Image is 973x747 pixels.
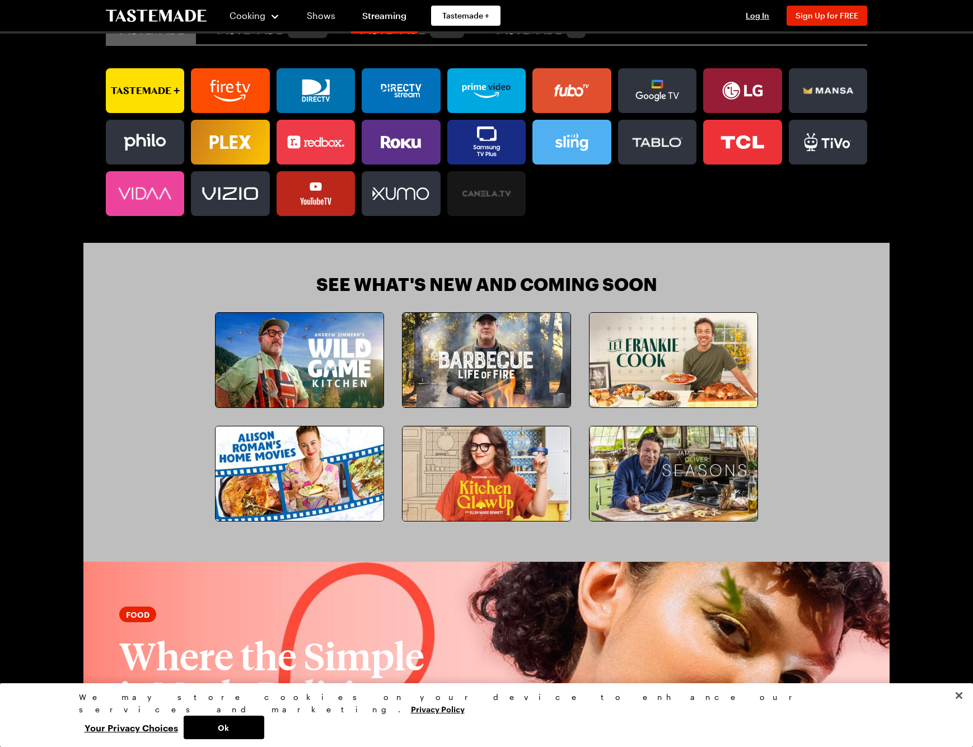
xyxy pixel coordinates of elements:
span: Sign Up for FREE [796,11,858,20]
button: Cooking [229,2,280,29]
a: More information about your privacy, opens in a new tab [411,703,465,714]
a: Andrew Zimmern's Wild Game Kitchen [215,312,384,408]
a: Alison Roman's Home Movies [215,426,384,522]
img: Jamie Oliver: Seasons [590,426,757,521]
img: Alison Roman's Home Movies [216,426,383,521]
button: Close [947,683,971,708]
i: Made Delicious [148,680,411,718]
span: FOOD [126,609,149,619]
button: Ok [184,716,264,739]
a: Tastemade + [431,6,500,26]
img: Kitchen Glow Up [403,426,570,521]
img: Barbecue: Life of Fire [403,313,570,407]
a: Barbecue: Life of Fire [402,312,571,408]
a: Streaming [351,2,418,34]
span: Tastemade + [442,10,489,21]
img: Andrew Zimmern's Wild Game Kitchen [216,313,383,407]
div: Privacy [79,691,885,739]
img: Let Frankie Cook [590,313,757,407]
button: Your Privacy Choices [79,716,184,739]
a: To Tastemade Home Page [106,10,207,22]
span: Cooking [230,10,265,21]
a: Jamie Oliver: Seasons [589,426,758,522]
span: Log In [746,11,769,20]
h3: See What's New and Coming Soon [316,274,657,294]
button: Sign Up for FREE [787,6,867,26]
div: We may store cookies on your device to enhance our services and marketing. [79,691,885,716]
a: Let Frankie Cook [589,312,758,408]
a: Kitchen Glow Up [402,426,571,522]
button: Log In [735,10,780,21]
h3: Where the Simple is [119,636,482,718]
